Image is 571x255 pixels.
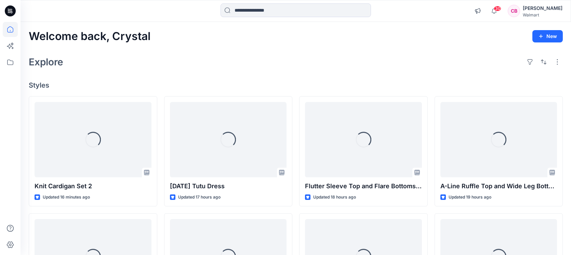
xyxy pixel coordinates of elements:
h2: Explore [29,56,63,67]
p: A-Line Ruffle Top and Wide Leg Bottoms Set [440,181,557,191]
div: Walmart [523,12,562,17]
h2: Welcome back, Crystal [29,30,150,43]
p: Knit Cardigan Set 2 [35,181,151,191]
p: Flutter Sleeve Top and Flare Bottoms Set [305,181,422,191]
p: Updated 19 hours ago [449,194,491,201]
button: New [532,30,563,42]
p: Updated 18 hours ago [313,194,356,201]
p: Updated 16 minutes ago [43,194,90,201]
p: [DATE] Tutu Dress [170,181,287,191]
div: CB [508,5,520,17]
p: Updated 17 hours ago [178,194,221,201]
span: 30 [494,6,501,11]
h4: Styles [29,81,563,89]
div: [PERSON_NAME] [523,4,562,12]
